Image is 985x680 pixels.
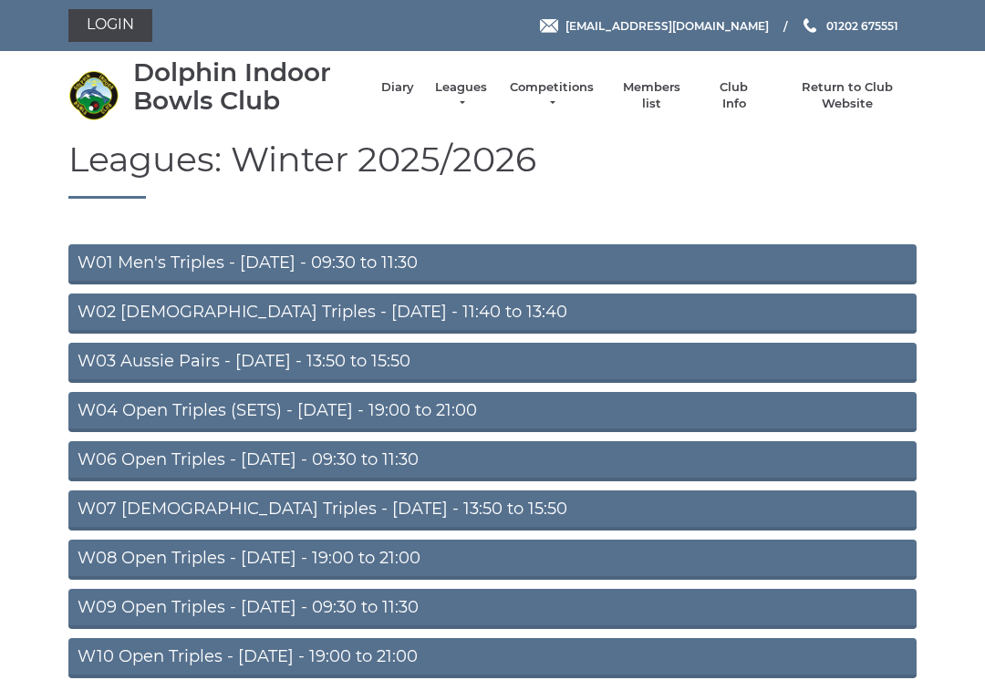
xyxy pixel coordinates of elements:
[68,244,917,284] a: W01 Men's Triples - [DATE] - 09:30 to 11:30
[68,9,152,42] a: Login
[68,490,917,531] a: W07 [DEMOGRAPHIC_DATA] Triples - [DATE] - 13:50 to 15:50
[540,17,769,35] a: Email [EMAIL_ADDRESS][DOMAIN_NAME]
[68,540,917,580] a: W08 Open Triples - [DATE] - 19:00 to 21:00
[68,638,917,678] a: W10 Open Triples - [DATE] - 19:00 to 21:00
[804,18,816,33] img: Phone us
[826,18,898,32] span: 01202 675551
[133,58,363,115] div: Dolphin Indoor Bowls Club
[432,79,490,112] a: Leagues
[68,294,917,334] a: W02 [DEMOGRAPHIC_DATA] Triples - [DATE] - 11:40 to 13:40
[613,79,689,112] a: Members list
[68,392,917,432] a: W04 Open Triples (SETS) - [DATE] - 19:00 to 21:00
[68,140,917,200] h1: Leagues: Winter 2025/2026
[708,79,761,112] a: Club Info
[508,79,596,112] a: Competitions
[68,343,917,383] a: W03 Aussie Pairs - [DATE] - 13:50 to 15:50
[68,441,917,481] a: W06 Open Triples - [DATE] - 09:30 to 11:30
[801,17,898,35] a: Phone us 01202 675551
[68,70,119,120] img: Dolphin Indoor Bowls Club
[565,18,769,32] span: [EMAIL_ADDRESS][DOMAIN_NAME]
[68,589,917,629] a: W09 Open Triples - [DATE] - 09:30 to 11:30
[779,79,917,112] a: Return to Club Website
[381,79,414,96] a: Diary
[540,19,558,33] img: Email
